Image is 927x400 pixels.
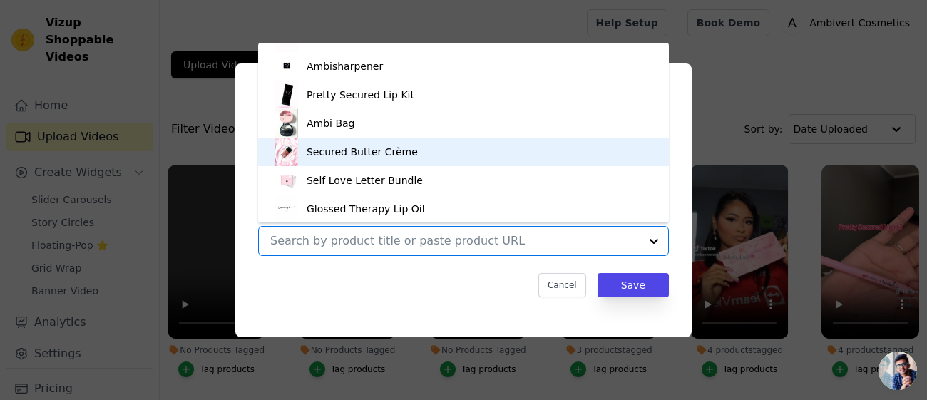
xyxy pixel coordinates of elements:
button: Save [598,273,669,297]
img: product thumbnail [272,166,301,195]
img: product thumbnail [272,109,301,138]
div: Glossed Therapy Lip Oil [307,202,425,216]
button: Cancel [538,273,586,297]
div: Ambisharpener [307,59,383,73]
input: Search by product title or paste product URL [270,234,640,247]
div: Ambi Bag [307,116,355,130]
div: Secured Butter Crème [307,145,418,159]
div: Self Love Letter Bundle [307,173,423,188]
img: product thumbnail [272,195,301,223]
div: Pretty Secured Lip Kit [307,88,414,102]
img: product thumbnail [272,81,301,109]
a: Open chat [879,352,917,390]
img: product thumbnail [272,138,301,166]
img: product thumbnail [272,52,301,81]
